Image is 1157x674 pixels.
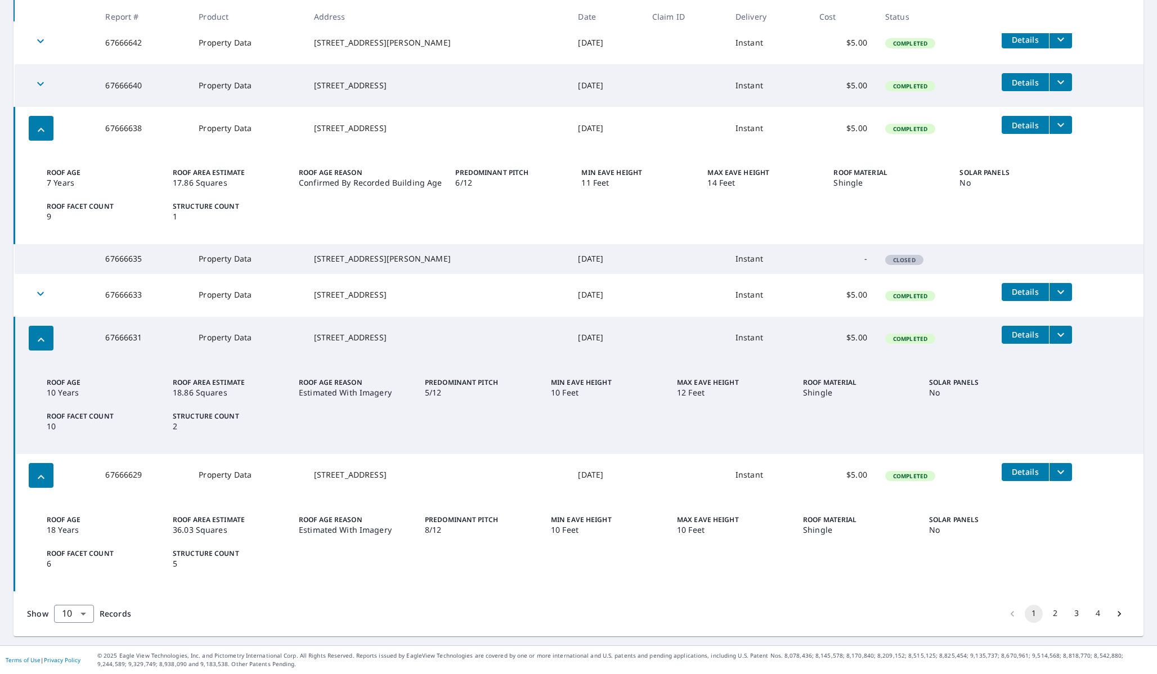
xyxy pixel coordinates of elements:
div: [STREET_ADDRESS] [314,289,560,300]
span: Details [1008,120,1042,131]
td: [DATE] [569,107,643,150]
td: $5.00 [810,21,876,64]
p: Roof Age Reason [299,168,442,178]
p: Roof Facet Count [47,201,159,212]
span: Records [100,608,131,619]
td: $5.00 [810,454,876,497]
p: Roof Age [47,378,159,388]
div: 10 [54,598,94,630]
p: Structure Count [173,201,285,212]
p: Solar Panels [929,515,1042,525]
p: 5 [173,559,285,569]
p: 18 Years [47,525,159,535]
button: Go to page 4 [1089,605,1107,623]
p: Roof Material [803,378,916,388]
td: Property Data [190,274,304,317]
button: filesDropdownBtn-67666638 [1049,116,1072,134]
p: Roof Area Estimate [173,168,285,178]
div: [STREET_ADDRESS][PERSON_NAME] [314,37,560,48]
span: Details [1008,34,1042,45]
p: 5/12 [425,388,537,398]
button: page 1 [1025,605,1043,623]
p: No [929,525,1042,535]
td: Instant [727,21,810,64]
p: 2 [173,421,285,432]
p: Structure Count [173,549,285,559]
p: Shingle [833,178,946,188]
td: 67666638 [96,107,190,150]
td: [DATE] [569,454,643,497]
td: Instant [727,244,810,273]
td: Instant [727,317,810,360]
span: Completed [886,39,934,47]
p: Max Eave Height [707,168,820,178]
p: © 2025 Eagle View Technologies, Inc. and Pictometry International Corp. All Rights Reserved. Repo... [97,651,1151,668]
td: $5.00 [810,64,876,107]
p: Min Eave Height [551,378,663,388]
p: Roof Area Estimate [173,378,285,388]
p: Min Eave Height [581,168,694,178]
p: 36.03 Squares [173,525,285,535]
td: 67666629 [96,454,190,497]
td: 67666640 [96,64,190,107]
p: 14 Feet [707,178,820,188]
td: Instant [727,274,810,317]
span: Show [27,608,48,619]
p: 18.86 Squares [173,388,285,398]
p: 12 Feet [677,388,790,398]
p: Roof Material [833,168,946,178]
p: 1 [173,212,285,222]
p: 17.86 Squares [173,178,285,188]
td: Instant [727,107,810,150]
button: detailsBtn-67666642 [1002,30,1049,48]
div: [STREET_ADDRESS] [314,123,560,134]
td: $5.00 [810,274,876,317]
button: detailsBtn-67666640 [1002,73,1049,91]
p: Roof Facet Count [47,549,159,559]
td: Property Data [190,317,304,360]
p: 7 Years [47,178,159,188]
td: - [810,244,876,273]
p: 10 [47,421,159,432]
td: 67666642 [96,21,190,64]
p: Roof Facet Count [47,411,159,421]
td: Instant [727,454,810,497]
div: [STREET_ADDRESS][PERSON_NAME] [314,253,560,264]
span: Details [1008,466,1042,477]
td: 67666635 [96,244,190,273]
p: Estimated With Imagery [299,525,411,535]
span: Completed [886,82,934,90]
p: Predominant Pitch [425,515,537,525]
p: | [6,657,80,663]
p: 10 Years [47,388,159,398]
td: [DATE] [569,21,643,64]
p: 9 [47,212,159,222]
p: Max Eave Height [677,515,790,525]
span: Completed [886,125,934,133]
td: [DATE] [569,274,643,317]
div: [STREET_ADDRESS] [314,332,560,343]
p: 10 Feet [551,388,663,398]
p: 10 Feet [677,525,790,535]
nav: pagination navigation [1002,605,1130,623]
div: [STREET_ADDRESS] [314,469,560,480]
p: Predominant Pitch [455,168,568,178]
td: Property Data [190,107,304,150]
button: detailsBtn-67666638 [1002,116,1049,134]
a: Terms of Use [6,656,41,664]
p: No [929,388,1042,398]
button: Go to page 2 [1046,605,1064,623]
td: 67666633 [96,274,190,317]
p: Min Eave Height [551,515,663,525]
td: Instant [727,64,810,107]
td: $5.00 [810,107,876,150]
button: detailsBtn-67666631 [1002,326,1049,344]
p: 11 Feet [581,178,694,188]
div: Show 10 records [54,605,94,623]
p: No [959,178,1072,188]
span: Details [1008,286,1042,297]
span: Completed [886,335,934,343]
p: 8/12 [425,525,537,535]
td: Property Data [190,21,304,64]
p: Roof Material [803,515,916,525]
